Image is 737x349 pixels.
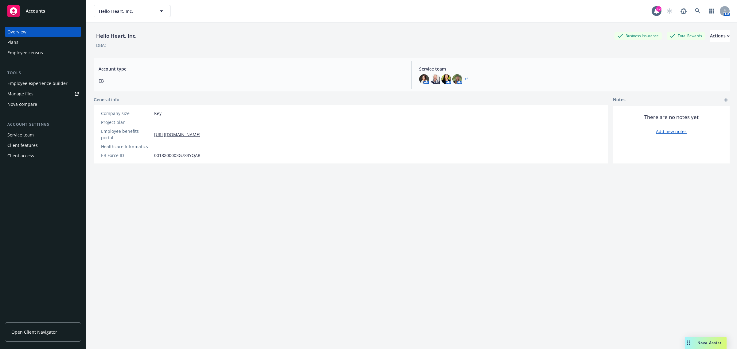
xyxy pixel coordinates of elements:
div: Project plan [101,119,152,125]
div: Company size [101,110,152,117]
span: Open Client Navigator [11,329,57,335]
img: photo [441,74,451,84]
a: Plans [5,37,81,47]
button: Actions [710,30,730,42]
a: +1 [465,77,469,81]
div: Healthcare Informatics [101,143,152,150]
div: Business Insurance [614,32,662,40]
a: add [722,96,730,104]
img: photo [452,74,462,84]
div: Plans [7,37,18,47]
button: Nova Assist [685,337,727,349]
div: EB Force ID [101,152,152,159]
div: Employee experience builder [7,79,68,88]
span: General info [94,96,119,103]
a: Switch app [706,5,718,17]
a: [URL][DOMAIN_NAME] [154,131,201,138]
div: Employee benefits portal [101,128,152,141]
a: Accounts [5,2,81,20]
span: Hello Heart, Inc. [99,8,152,14]
img: photo [419,74,429,84]
a: Employee experience builder [5,79,81,88]
div: Client access [7,151,34,161]
span: - [154,119,156,125]
div: Total Rewards [667,32,705,40]
a: Overview [5,27,81,37]
img: photo [430,74,440,84]
a: Manage files [5,89,81,99]
div: Employee census [7,48,43,58]
a: Search [692,5,704,17]
div: DBA: - [96,42,107,48]
div: Nova compare [7,99,37,109]
span: Accounts [26,9,45,13]
a: Nova compare [5,99,81,109]
button: Hello Heart, Inc. [94,5,170,17]
span: Key [154,110,162,117]
a: Service team [5,130,81,140]
a: Client access [5,151,81,161]
div: Account settings [5,121,81,128]
a: Start snowing [663,5,676,17]
div: Hello Heart, Inc. [94,32,139,40]
div: Manage files [7,89,33,99]
a: Employee census [5,48,81,58]
div: Service team [7,130,34,140]
div: Client features [7,140,38,150]
div: Overview [7,27,26,37]
div: Drag to move [685,337,692,349]
span: 0018X00003G783YQAR [154,152,201,159]
span: EB [99,78,404,84]
span: Notes [613,96,626,104]
a: Add new notes [656,128,687,135]
div: Tools [5,70,81,76]
div: 12 [656,6,661,12]
span: Nova Assist [697,340,722,345]
span: - [154,143,156,150]
span: Account type [99,66,404,72]
span: Service team [419,66,725,72]
span: There are no notes yet [644,113,699,121]
a: Report a Bug [677,5,690,17]
a: Client features [5,140,81,150]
